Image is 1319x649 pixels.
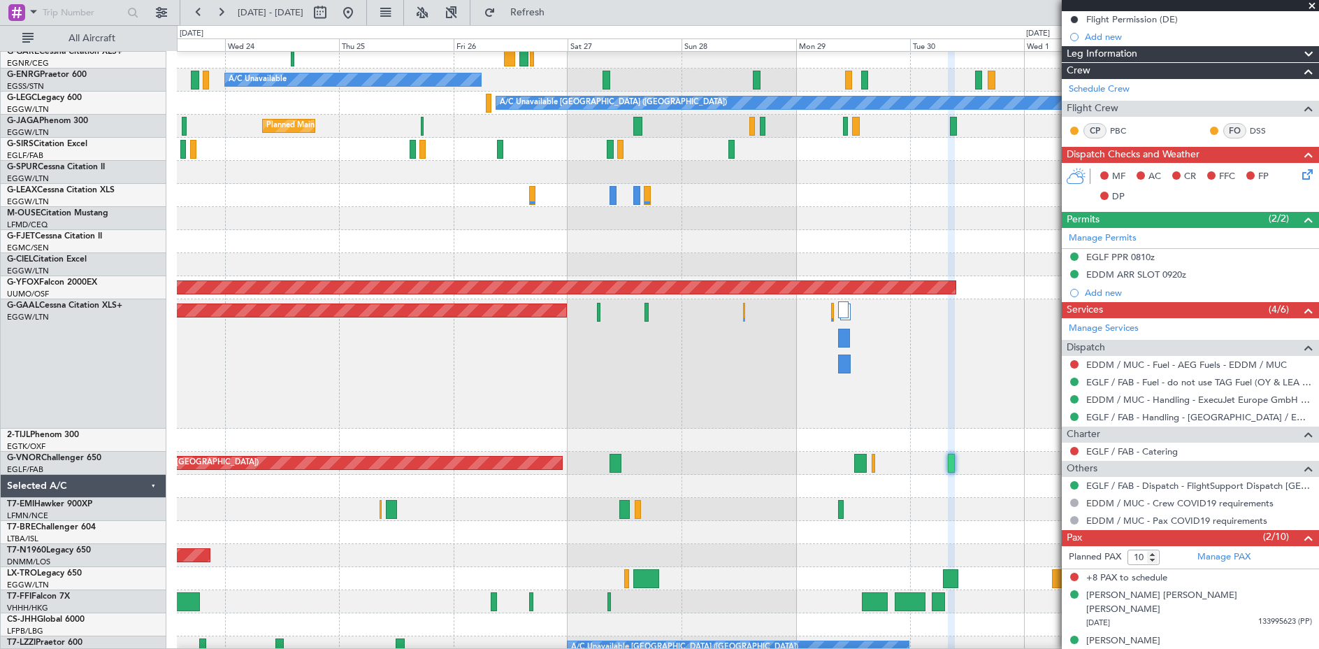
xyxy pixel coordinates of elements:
[7,140,87,148] a: G-SIRSCitation Excel
[7,232,35,241] span: G-FJET
[1258,616,1312,628] span: 133995623 (PP)
[7,71,87,79] a: G-ENRGPraetor 600
[7,163,38,171] span: G-SPUR
[7,255,87,264] a: G-CIELCitation Excel
[7,186,37,194] span: G-LEAX
[1026,28,1050,40] div: [DATE]
[1069,550,1121,564] label: Planned PAX
[568,38,682,51] div: Sat 27
[7,534,38,544] a: LTBA/ISL
[7,232,102,241] a: G-FJETCessna Citation II
[1067,340,1105,356] span: Dispatch
[7,454,41,462] span: G-VNOR
[1067,427,1100,443] span: Charter
[1069,231,1137,245] a: Manage Permits
[7,58,49,69] a: EGNR/CEG
[1067,461,1097,477] span: Others
[7,592,31,601] span: T7-FFI
[1086,589,1312,616] div: [PERSON_NAME] [PERSON_NAME] [PERSON_NAME]
[1197,550,1250,564] a: Manage PAX
[7,615,37,624] span: CS-JHH
[454,38,568,51] div: Fri 26
[339,38,453,51] div: Thu 25
[682,38,795,51] div: Sun 28
[1067,101,1118,117] span: Flight Crew
[7,500,92,508] a: T7-EMIHawker 900XP
[7,431,30,439] span: 2-TIJL
[1086,515,1267,527] a: EDDM / MUC - Pax COVID19 requirements
[1086,359,1287,371] a: EDDM / MUC - Fuel - AEG Fuels - EDDM / MUC
[7,523,36,532] span: T7-BRE
[796,38,910,51] div: Mon 29
[1067,530,1082,546] span: Pax
[1223,123,1246,138] div: FO
[7,580,49,590] a: EGGW/LTN
[7,615,85,624] a: CS-JHHGlobal 6000
[7,48,122,56] a: G-GARECessna Citation XLS+
[7,173,49,184] a: EGGW/LTN
[1024,38,1138,51] div: Wed 1
[7,104,49,115] a: EGGW/LTN
[7,626,43,636] a: LFPB/LBG
[1269,302,1289,317] span: (4/6)
[7,94,37,102] span: G-LEGC
[225,38,339,51] div: Wed 24
[1269,211,1289,226] span: (2/2)
[7,140,34,148] span: G-SIRS
[7,197,49,207] a: EGGW/LTN
[7,523,96,532] a: T7-BREChallenger 604
[1263,529,1289,544] span: (2/10)
[1086,269,1186,280] div: EDDM ARR SLOT 0920z
[7,454,101,462] a: G-VNORChallenger 650
[7,266,49,276] a: EGGW/LTN
[1086,411,1312,423] a: EGLF / FAB - Handling - [GEOGRAPHIC_DATA] / EGLF / FAB
[7,278,39,287] span: G-YFOX
[1086,480,1312,492] a: EGLF / FAB - Dispatch - FlightSupport Dispatch [GEOGRAPHIC_DATA]
[1258,170,1269,184] span: FP
[7,48,39,56] span: G-GARE
[7,163,105,171] a: G-SPURCessna Citation II
[7,511,48,521] a: LFMN/NCE
[7,546,46,555] span: T7-N1960
[1112,190,1125,204] span: DP
[7,243,49,253] a: EGMC/SEN
[1086,571,1167,585] span: +8 PAX to schedule
[498,8,557,17] span: Refresh
[7,94,82,102] a: G-LEGCLegacy 600
[1086,497,1274,509] a: EDDM / MUC - Crew COVID19 requirements
[1086,376,1312,388] a: EGLF / FAB - Fuel - do not use TAG Fuel (OY & LEA only) EGLF / FAB
[7,127,49,138] a: EGGW/LTN
[43,2,123,23] input: Trip Number
[7,557,50,567] a: DNMM/LOS
[7,209,108,217] a: M-OUSECitation Mustang
[1086,445,1178,457] a: EGLF / FAB - Catering
[910,38,1024,51] div: Tue 30
[7,301,122,310] a: G-GAALCessna Citation XLS+
[7,117,88,125] a: G-JAGAPhenom 300
[1067,212,1100,228] span: Permits
[7,569,82,578] a: LX-TROLegacy 650
[7,464,43,475] a: EGLF/FAB
[1086,618,1110,628] span: [DATE]
[1085,287,1312,299] div: Add new
[1110,124,1141,137] a: PBC
[477,1,561,24] button: Refresh
[7,301,39,310] span: G-GAAL
[1148,170,1161,184] span: AC
[7,209,41,217] span: M-OUSE
[7,500,34,508] span: T7-EMI
[1083,123,1107,138] div: CP
[1250,124,1281,137] a: DSS
[1085,31,1312,43] div: Add new
[1067,302,1103,318] span: Services
[7,603,48,613] a: VHHH/HKG
[1184,170,1196,184] span: CR
[1086,634,1160,648] div: [PERSON_NAME]
[7,278,97,287] a: G-YFOXFalcon 2000EX
[1086,394,1312,406] a: EDDM / MUC - Handling - ExecuJet Europe GmbH EDDM / MUC
[1069,83,1130,97] a: Schedule Crew
[266,115,486,136] div: Planned Maint [GEOGRAPHIC_DATA] ([GEOGRAPHIC_DATA])
[7,71,40,79] span: G-ENRG
[1067,46,1137,62] span: Leg Information
[7,186,115,194] a: G-LEAXCessna Citation XLS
